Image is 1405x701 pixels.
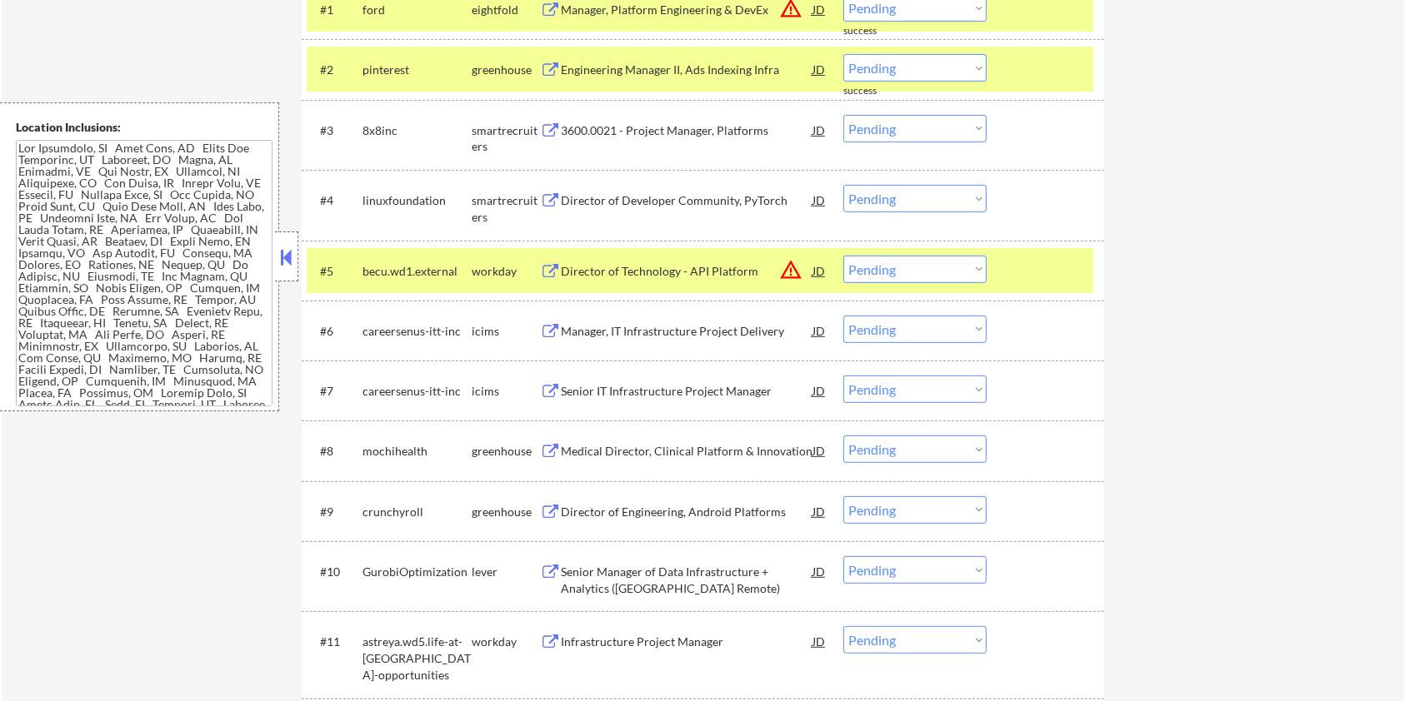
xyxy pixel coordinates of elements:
div: linuxfoundation [362,192,472,209]
div: #9 [320,504,349,520]
div: JD [811,316,827,346]
div: success [843,24,910,38]
div: success [843,84,910,98]
div: JD [811,556,827,586]
div: #6 [320,323,349,340]
div: Location Inclusions: [16,119,272,136]
div: workday [472,263,540,280]
div: greenhouse [472,504,540,520]
div: mochihealth [362,443,472,460]
div: #8 [320,443,349,460]
div: JD [811,375,827,405]
div: #4 [320,192,349,209]
div: Manager, IT Infrastructure Project Delivery [561,323,812,340]
div: careersenus-itt-inc [362,383,472,400]
div: Manager, Platform Engineering & DevEx [561,2,812,18]
div: 3600.0021 - Project Manager, Platforms [561,122,812,139]
div: Director of Developer Community, PyTorch [561,192,812,209]
div: Engineering Manager II, Ads Indexing Infra [561,62,812,78]
div: smartrecruiters [472,192,540,225]
div: crunchyroll [362,504,472,520]
div: smartrecruiters [472,122,540,155]
div: workday [472,634,540,650]
div: eightfold [472,2,540,18]
div: JD [811,256,827,286]
div: Director of Technology - API Platform [561,263,812,280]
div: greenhouse [472,62,540,78]
div: ford [362,2,472,18]
div: Senior IT Infrastructure Project Manager [561,383,812,400]
div: #7 [320,383,349,400]
div: careersenus-itt-inc [362,323,472,340]
div: #10 [320,564,349,580]
div: JD [811,115,827,145]
div: JD [811,626,827,656]
button: warning_amber [779,258,802,281]
div: lever [472,564,540,580]
div: #5 [320,263,349,280]
div: 8x8inc [362,122,472,139]
div: GurobiOptimization [362,564,472,580]
div: Medical Director, Clinical Platform & Innovation [561,443,812,460]
div: JD [811,435,827,465]
div: greenhouse [472,443,540,460]
div: icims [472,323,540,340]
div: #11 [320,634,349,650]
div: #2 [320,62,349,78]
div: JD [811,54,827,84]
div: JD [811,496,827,526]
div: astreya.wd5.life-at-[GEOGRAPHIC_DATA]-opportunities [362,634,472,683]
div: icims [472,383,540,400]
div: Director of Engineering, Android Platforms [561,504,812,520]
div: becu.wd1.external [362,263,472,280]
div: #1 [320,2,349,18]
div: Senior Manager of Data Infrastructure + Analytics ([GEOGRAPHIC_DATA] Remote) [561,564,812,596]
div: #3 [320,122,349,139]
div: JD [811,185,827,215]
div: pinterest [362,62,472,78]
div: Infrastructure Project Manager [561,634,812,650]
